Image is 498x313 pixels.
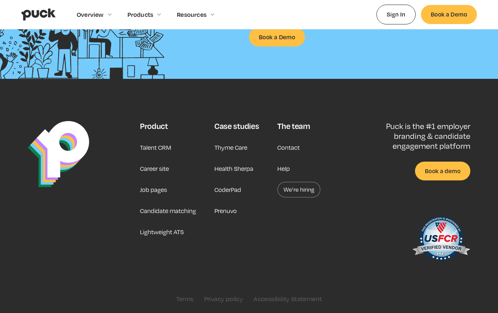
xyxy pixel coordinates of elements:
div: Product [140,121,168,131]
a: Book a demo [415,162,470,180]
div: Products [127,11,153,18]
a: Candidate matching [140,203,196,219]
a: Contact [277,140,300,155]
a: Book a Demo [249,28,305,47]
div: Resources [177,11,207,18]
a: CoderPad [214,182,241,198]
img: Puck Logo [28,121,89,187]
p: Puck is the #1 employer branding & candidate engagement platform [365,121,470,151]
a: Thyme Care [214,140,247,155]
div: The team [277,121,310,131]
a: Job pages [140,182,167,198]
a: Terms [176,295,194,302]
a: Book a Demo [421,5,477,24]
a: Help [277,161,290,176]
a: Sign In [376,5,416,24]
a: Career site [140,161,169,176]
a: Privacy policy [204,295,243,302]
a: Talent CRM [140,140,171,155]
div: Case studies [214,121,259,131]
a: We’re hiring [277,182,320,198]
a: Lightweight ATS [140,224,184,240]
img: US Federal Contractor Registration System for Award Management Verified Vendor Seal [412,213,470,266]
div: Overview [77,11,104,18]
a: Accessibility Statement [254,295,322,302]
a: Prenuvo [214,203,237,219]
a: Health Sherpa [214,161,253,176]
